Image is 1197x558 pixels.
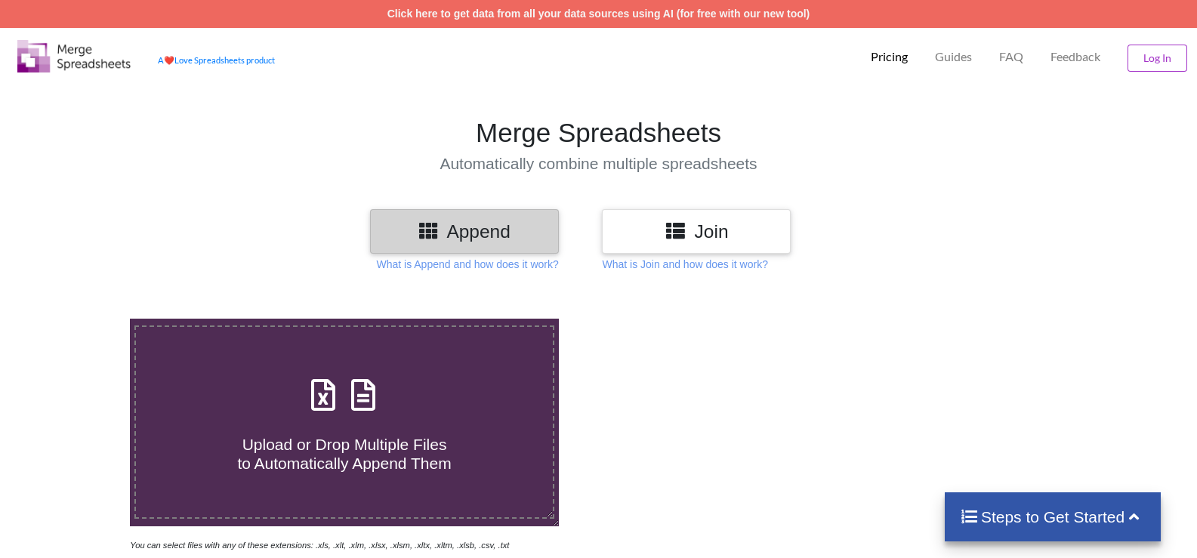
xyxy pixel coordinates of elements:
[999,49,1023,65] p: FAQ
[237,436,451,472] span: Upload or Drop Multiple Files to Automatically Append Them
[387,8,810,20] a: Click here to get data from all your data sources using AI (for free with our new tool)
[602,257,767,272] p: What is Join and how does it work?
[960,507,1146,526] h4: Steps to Get Started
[158,55,275,65] a: AheartLove Spreadsheets product
[130,541,509,550] i: You can select files with any of these extensions: .xls, .xlt, .xlm, .xlsx, .xlsm, .xltx, .xltm, ...
[935,49,972,65] p: Guides
[1128,45,1187,72] button: Log In
[871,49,908,65] p: Pricing
[1050,51,1100,63] span: Feedback
[381,220,548,242] h3: Append
[164,55,174,65] span: heart
[613,220,779,242] h3: Join
[17,40,131,72] img: Logo.png
[376,257,558,272] p: What is Append and how does it work?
